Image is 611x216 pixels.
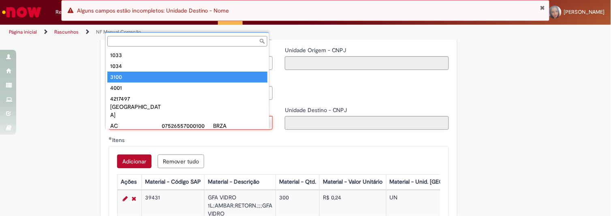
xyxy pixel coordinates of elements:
[110,122,162,130] div: AC
[110,51,162,59] div: 1033
[162,122,213,130] div: 07526557000100
[213,122,265,130] div: BRZA
[110,95,162,119] div: 4217497 [GEOGRAPHIC_DATA]
[110,62,162,70] div: 1034
[110,84,162,92] div: 4001
[110,73,162,81] div: 3100
[106,48,269,129] ul: Unidade Destino - Nome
